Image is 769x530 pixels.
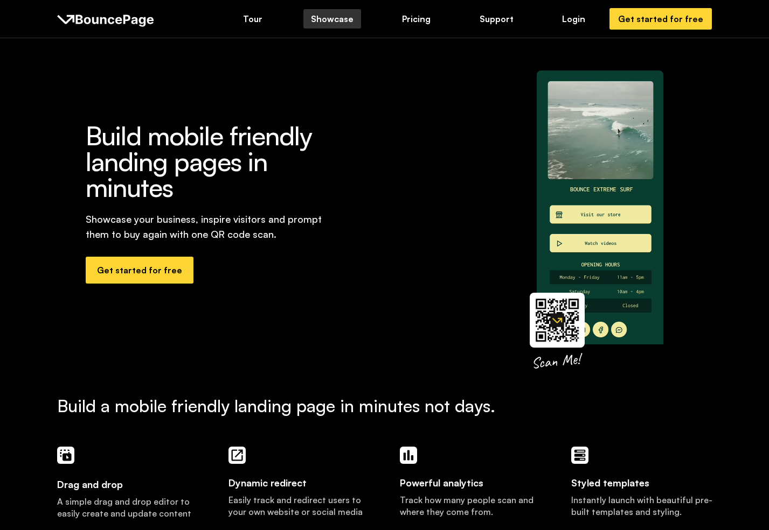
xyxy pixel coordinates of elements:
[243,13,262,25] div: Tour
[311,13,354,25] div: Showcase
[555,9,593,29] a: Login
[618,13,703,25] div: Get started for free
[57,496,198,519] div: A simple drag and drop editor to easily create and update content
[609,8,712,30] a: Get started for free
[86,123,341,200] h1: Build mobile friendly landing pages in minutes
[57,464,123,492] h5: Drag and drop
[530,349,580,373] div: Scan Me!
[228,494,370,518] div: Easily track and redirect users to your own website or social media
[303,9,361,29] a: Showcase
[57,395,712,416] h3: Build a mobile friendly landing page in minutes not days.
[472,9,521,29] a: Support
[235,9,270,29] a: Tour
[86,211,341,242] div: Showcase your business, inspire visitors and prompt them to buy again with one QR code scan.
[86,257,193,284] a: Get started for free
[400,475,483,490] h5: Powerful analytics
[562,13,585,25] div: Login
[400,494,541,529] div: Track how many people scan and where they come from.
[480,13,514,25] div: Support
[97,264,182,276] div: Get started for free
[402,13,431,25] div: Pricing
[228,475,307,490] h5: Dynamic redirect
[394,9,438,29] a: Pricing
[571,494,712,518] div: Instantly launch with beautiful pre-built templates and styling.
[571,475,649,490] h5: Styled templates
